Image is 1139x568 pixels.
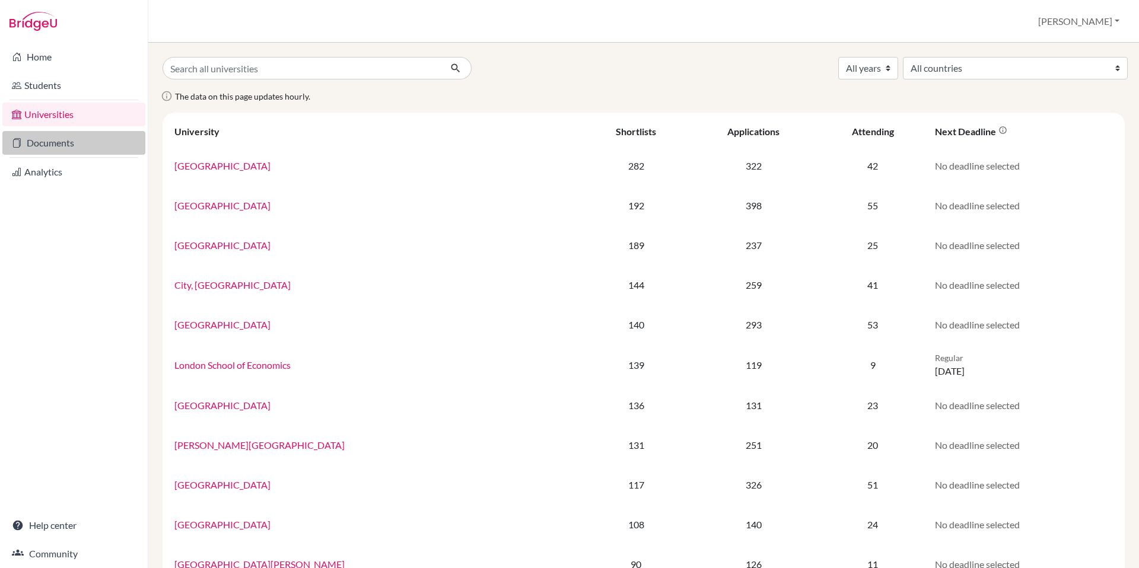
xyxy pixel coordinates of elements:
[818,305,927,344] td: 53
[818,186,927,225] td: 55
[583,344,689,385] td: 139
[2,160,145,184] a: Analytics
[174,200,271,211] a: [GEOGRAPHIC_DATA]
[174,319,271,330] a: [GEOGRAPHIC_DATA]
[583,186,689,225] td: 192
[935,200,1020,211] span: No deadline selected
[928,344,1120,385] td: [DATE]
[689,225,818,265] td: 237
[935,479,1020,490] span: No deadline selected
[583,265,689,305] td: 144
[818,225,927,265] td: 25
[689,344,818,385] td: 119
[935,279,1020,291] span: No deadline selected
[689,146,818,186] td: 322
[852,126,894,137] div: Attending
[2,542,145,566] a: Community
[583,425,689,465] td: 131
[818,344,927,385] td: 9
[583,465,689,505] td: 117
[689,305,818,344] td: 293
[174,519,271,530] a: [GEOGRAPHIC_DATA]
[163,57,441,79] input: Search all universities
[689,465,818,505] td: 326
[2,45,145,69] a: Home
[174,279,291,291] a: City, [GEOGRAPHIC_DATA]
[935,126,1007,137] div: Next deadline
[174,359,291,371] a: London School of Economics
[583,385,689,425] td: 136
[818,425,927,465] td: 20
[174,160,271,171] a: [GEOGRAPHIC_DATA]
[583,146,689,186] td: 282
[727,126,780,137] div: Applications
[935,240,1020,251] span: No deadline selected
[818,505,927,544] td: 24
[935,160,1020,171] span: No deadline selected
[583,505,689,544] td: 108
[689,265,818,305] td: 259
[583,225,689,265] td: 189
[935,519,1020,530] span: No deadline selected
[935,352,1113,364] p: Regular
[583,305,689,344] td: 140
[689,385,818,425] td: 131
[818,265,927,305] td: 41
[689,425,818,465] td: 251
[818,465,927,505] td: 51
[174,240,271,251] a: [GEOGRAPHIC_DATA]
[9,12,57,31] img: Bridge-U
[1033,10,1125,33] button: [PERSON_NAME]
[2,131,145,155] a: Documents
[818,146,927,186] td: 42
[935,319,1020,330] span: No deadline selected
[616,126,656,137] div: Shortlists
[935,439,1020,451] span: No deadline selected
[2,513,145,537] a: Help center
[167,117,583,146] th: University
[174,439,345,451] a: [PERSON_NAME][GEOGRAPHIC_DATA]
[174,400,271,411] a: [GEOGRAPHIC_DATA]
[175,91,310,101] span: The data on this page updates hourly.
[818,385,927,425] td: 23
[935,400,1020,411] span: No deadline selected
[689,186,818,225] td: 398
[174,479,271,490] a: [GEOGRAPHIC_DATA]
[2,74,145,97] a: Students
[689,505,818,544] td: 140
[2,103,145,126] a: Universities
